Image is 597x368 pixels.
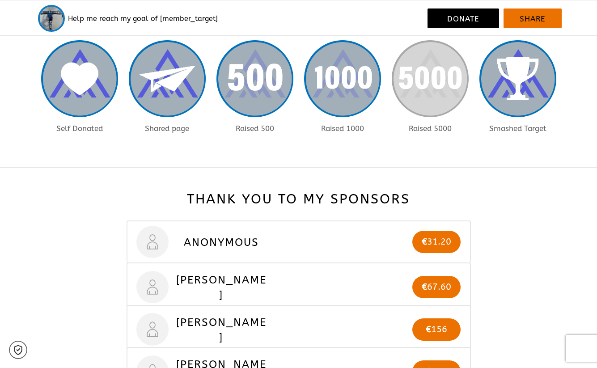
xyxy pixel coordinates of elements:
[216,40,293,117] img: 7b7ybk3z53u9.png
[129,40,206,117] img: jk0c8523b3wcw.png
[129,123,206,135] p: Shared page
[392,123,469,135] p: Raised 5000
[392,40,469,117] img: 178ivdk82sz.png
[41,123,118,135] p: Self Donated
[426,324,431,334] b: €
[412,235,461,249] p: 31.20
[216,123,293,135] p: Raised 500
[9,341,27,359] a: Cookie settings
[504,8,562,28] button: Share
[175,272,267,303] h3: [PERSON_NAME]
[479,40,556,117] img: moqrzn1tatlr.png
[175,315,267,345] h3: [PERSON_NAME]
[304,123,381,135] p: Raised 1000
[422,282,427,292] b: €
[479,123,556,135] p: Smashed Target
[422,237,427,247] b: €
[412,280,461,294] p: 67.60
[68,15,227,22] p: Help me reach my goal of [member_target]
[304,40,381,117] img: 1j2dod9pda3owo.png
[175,235,267,250] h3: Anonymous
[412,323,461,336] p: 156
[36,190,562,217] h2: Thank you to my Sponsors
[41,40,118,117] img: 16ivorj35xggoc.png
[428,8,499,28] button: Donate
